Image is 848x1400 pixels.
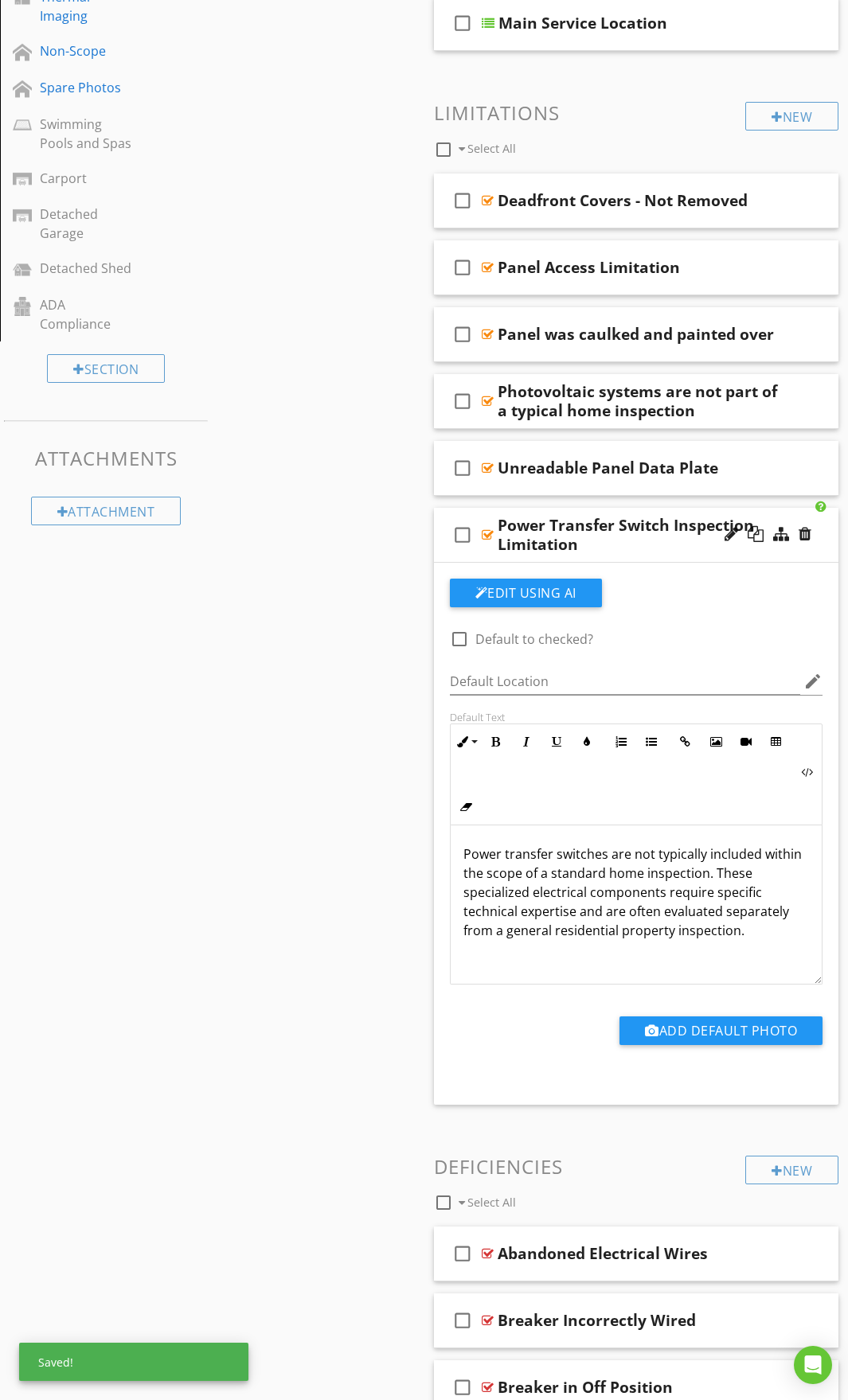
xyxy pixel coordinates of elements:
i: check_box_outline_blank [450,181,475,220]
div: Panel Access Limitation [498,258,680,277]
div: Breaker Incorrectly Wired [498,1311,696,1330]
label: Default to checked? [475,631,593,647]
i: check_box_outline_blank [450,1234,475,1273]
button: Insert Table [761,727,791,757]
button: Underline (Ctrl+U) [541,727,572,757]
h3: Deficiencies [434,1156,839,1177]
button: Italic (Ctrl+I) [511,727,541,757]
i: check_box_outline_blank [450,382,475,420]
div: New [745,102,838,131]
div: Carport [40,169,136,188]
div: Panel was caulked and painted over [498,325,774,344]
div: Open Intercom Messenger [794,1346,832,1384]
div: ADA Compliance [40,295,136,333]
button: Add Default Photo [619,1016,823,1045]
div: Power Transfer Switch Inspection Limitation [498,516,777,554]
i: check_box_outline_blank [450,1301,475,1340]
button: Insert Video [731,727,761,757]
i: edit [803,672,823,691]
div: Non-Scope [40,41,136,60]
button: Insert Link (Ctrl+K) [670,727,701,757]
div: Main Service Location [498,14,667,33]
div: Section [47,354,165,383]
p: Power transfer switches are not typically included within the scope of a standard home inspection... [463,844,810,940]
div: Saved! [19,1343,248,1381]
div: Attachment [31,497,182,525]
i: check_box_outline_blank [450,449,475,487]
button: Clear Formatting [451,792,481,822]
button: Ordered List [606,727,636,757]
div: New [745,1156,838,1184]
i: check_box_outline_blank [450,4,475,42]
span: Select All [467,1195,516,1210]
div: Breaker in Off Position [498,1378,673,1397]
div: Abandoned Electrical Wires [498,1244,708,1263]
div: Deadfront Covers - Not Removed [498,191,748,210]
button: Code View [791,757,822,787]
i: check_box_outline_blank [450,315,475,353]
div: Default Text [450,711,823,723]
i: check_box_outline_blank [450,516,475,554]
div: Swimming Pools and Spas [40,115,136,153]
button: Bold (Ctrl+B) [481,727,511,757]
button: Unordered List [636,727,666,757]
div: Photovoltaic systems are not part of a typical home inspection [498,382,777,420]
h3: Limitations [434,102,839,123]
div: Unreadable Panel Data Plate [498,458,718,478]
div: Detached Garage [40,205,136,243]
button: Colors [572,727,602,757]
button: Insert Image (Ctrl+P) [701,727,731,757]
button: Edit Using AI [450,579,602,607]
span: Select All [467,141,516,156]
i: check_box_outline_blank [450,248,475,287]
div: Detached Shed [40,259,136,278]
button: Inline Style [451,727,481,757]
input: Default Location [450,669,801,695]
div: Spare Photos [40,78,136,97]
